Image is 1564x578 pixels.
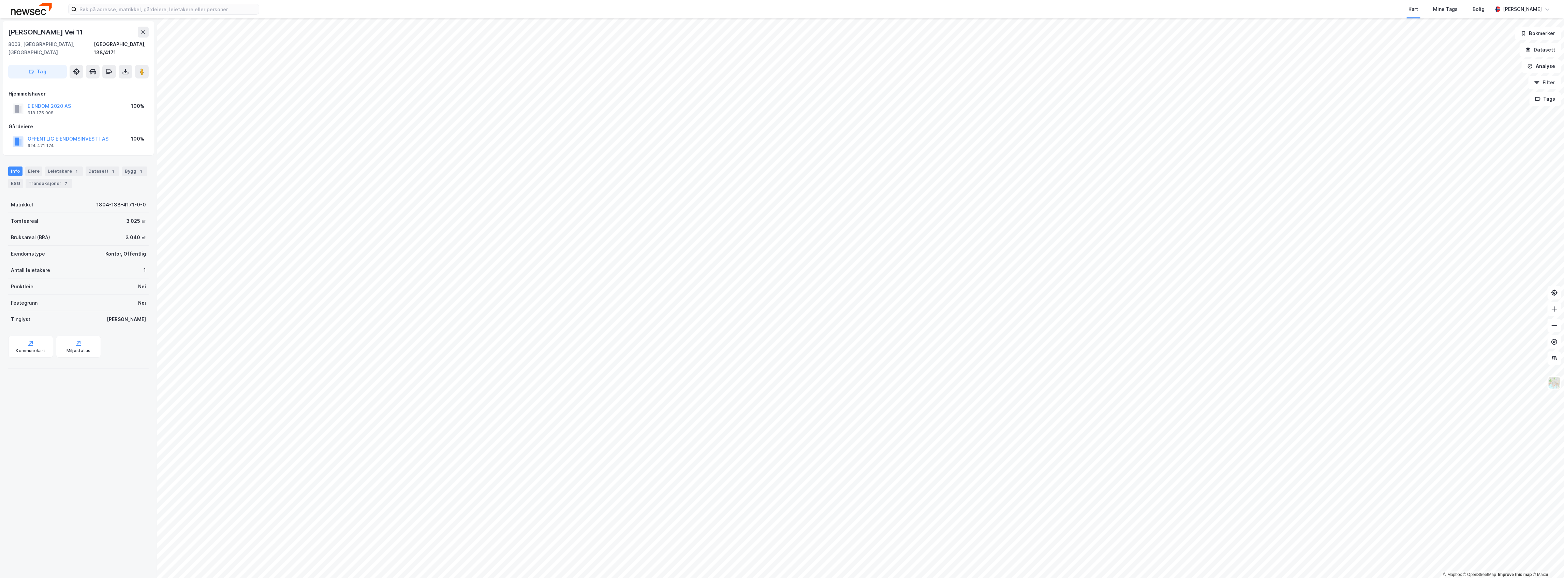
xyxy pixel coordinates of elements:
[11,315,30,323] div: Tinglyst
[1443,572,1462,577] a: Mapbox
[1498,572,1532,577] a: Improve this map
[1463,572,1496,577] a: OpenStreetMap
[28,143,54,148] div: 924 471 174
[11,250,45,258] div: Eiendomstype
[67,348,90,353] div: Miljøstatus
[1409,5,1418,13] div: Kart
[8,167,23,176] div: Info
[1473,5,1485,13] div: Bolig
[105,250,146,258] div: Kontor, Offentlig
[16,348,45,353] div: Kommunekart
[1530,92,1561,106] button: Tags
[8,40,94,57] div: 8003, [GEOGRAPHIC_DATA], [GEOGRAPHIC_DATA]
[63,180,70,187] div: 7
[73,168,80,175] div: 1
[107,315,146,323] div: [PERSON_NAME]
[8,27,84,38] div: [PERSON_NAME] Vei 11
[126,217,146,225] div: 3 025 ㎡
[11,233,50,242] div: Bruksareal (BRA)
[11,3,52,15] img: newsec-logo.f6e21ccffca1b3a03d2d.png
[144,266,146,274] div: 1
[77,4,259,14] input: Søk på adresse, matrikkel, gårdeiere, leietakere eller personer
[1529,76,1561,89] button: Filter
[131,135,144,143] div: 100%
[45,167,83,176] div: Leietakere
[1530,545,1564,578] div: Kontrollprogram for chat
[1522,59,1561,73] button: Analyse
[131,102,144,110] div: 100%
[138,283,146,291] div: Nei
[1515,27,1561,40] button: Bokmerker
[25,167,42,176] div: Eiere
[122,167,147,176] div: Bygg
[110,168,117,175] div: 1
[94,40,149,57] div: [GEOGRAPHIC_DATA], 138/4171
[1433,5,1458,13] div: Mine Tags
[28,110,54,116] div: 918 175 008
[8,65,67,78] button: Tag
[11,217,38,225] div: Tomteareal
[1503,5,1542,13] div: [PERSON_NAME]
[11,299,38,307] div: Festegrunn
[126,233,146,242] div: 3 040 ㎡
[1530,545,1564,578] iframe: Chat Widget
[9,122,148,131] div: Gårdeiere
[1548,376,1561,389] img: Z
[9,90,148,98] div: Hjemmelshaver
[11,283,33,291] div: Punktleie
[138,168,145,175] div: 1
[86,167,119,176] div: Datasett
[1520,43,1561,57] button: Datasett
[8,179,23,188] div: ESG
[26,179,72,188] div: Transaksjoner
[11,201,33,209] div: Matrikkel
[97,201,146,209] div: 1804-138-4171-0-0
[11,266,50,274] div: Antall leietakere
[138,299,146,307] div: Nei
